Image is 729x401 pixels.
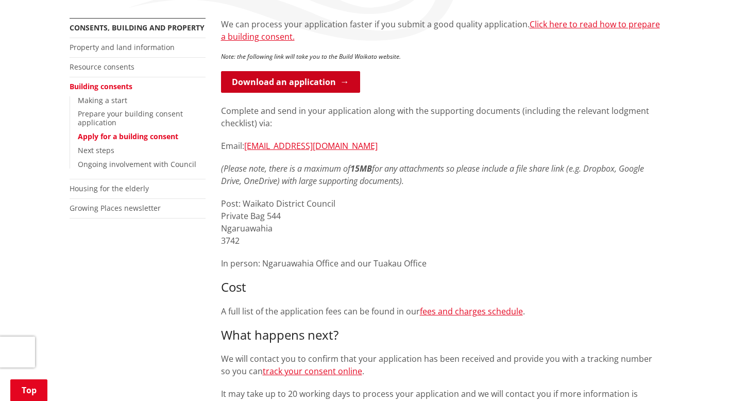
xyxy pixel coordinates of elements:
p: Post: Waikato District Council Private Bag 544 Ngaruawahia 3742 [221,197,660,247]
p: Complete and send in your application along with the supporting documents (including the relevant... [221,105,660,129]
a: Building consents [70,81,132,91]
a: Property and land information [70,42,175,52]
a: Making a start [78,95,127,105]
a: Prepare your building consent application [78,109,183,127]
iframe: Messenger Launcher [682,358,719,395]
a: track your consent online [263,365,362,377]
a: Click here to read how to prepare a building consent. [221,19,660,42]
p: In person: Ngaruawahia Office and our Tuakau Office [221,257,660,270]
p: We will contact you to confirm that your application has been received and provide you with a tra... [221,353,660,377]
p: Email: [221,140,660,152]
a: Housing for the elderly [70,183,149,193]
a: Ongoing involvement with Council [78,159,196,169]
a: Consents, building and property [70,23,205,32]
a: Resource consents [70,62,134,72]
strong: 15MB [350,163,372,174]
a: [EMAIL_ADDRESS][DOMAIN_NAME] [244,140,378,152]
a: Download an application [221,71,360,93]
p: A full list of the application fees can be found in our . [221,305,660,318]
h3: Cost [221,280,660,295]
em: Note: the following link will take you to the Build Waikato website. [221,52,401,61]
a: Top [10,379,47,401]
a: Growing Places newsletter [70,203,161,213]
em: (Please note, there is a maximum of for any attachments so please include a file share link (e.g.... [221,163,644,187]
h3: What happens next? [221,328,660,343]
a: Apply for a building consent [78,131,178,141]
p: We can process your application faster if you submit a good quality application. [221,18,660,43]
a: fees and charges schedule [420,306,523,317]
a: Next steps [78,145,114,155]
